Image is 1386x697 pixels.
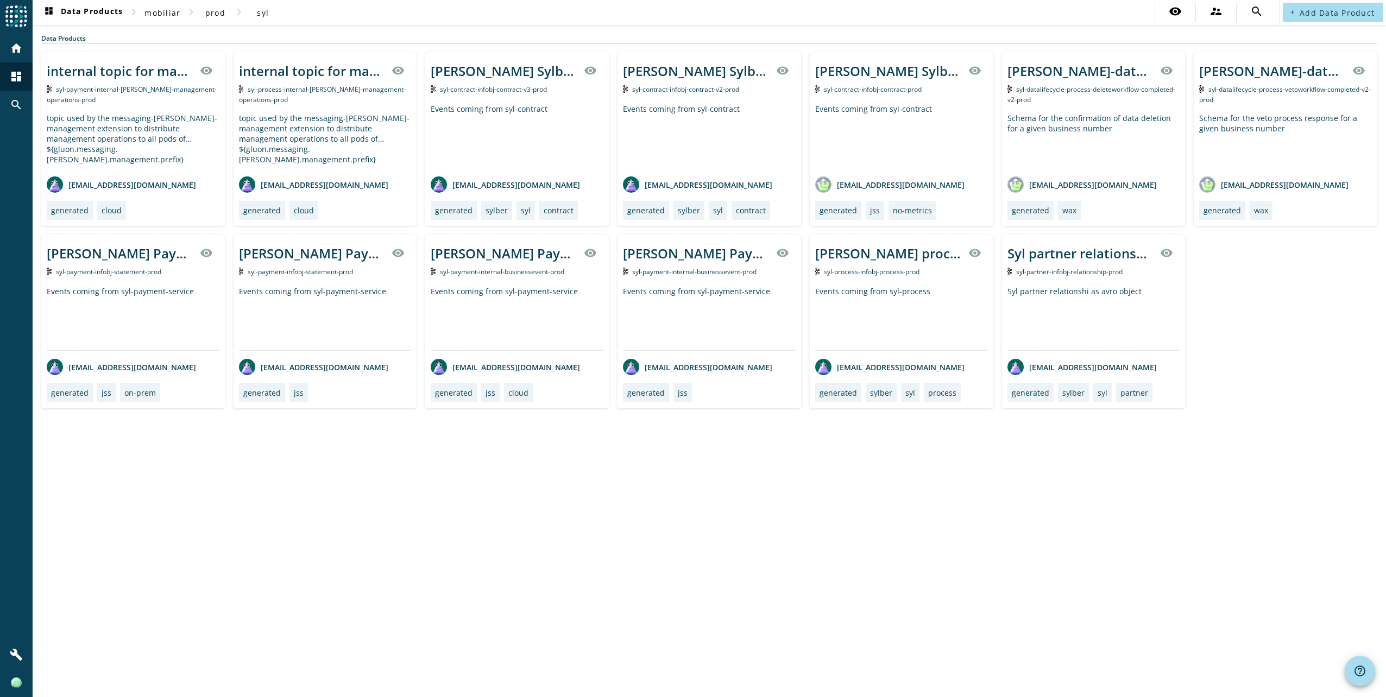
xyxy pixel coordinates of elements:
[713,205,723,216] div: syl
[140,3,185,22] button: mobiliar
[47,62,193,80] div: internal topic for management operations for ${gluon.messaging.[PERSON_NAME].management.prefix}
[1062,205,1076,216] div: wax
[1353,664,1366,677] mat-icon: help_outline
[392,64,405,77] mat-icon: visibility
[815,176,965,193] div: [EMAIL_ADDRESS][DOMAIN_NAME]
[815,286,988,350] div: Events coming from syl-process
[200,64,213,77] mat-icon: visibility
[232,5,245,18] mat-icon: chevron_right
[486,205,508,216] div: sylber
[815,359,831,375] img: avatar
[1199,62,1346,80] div: [PERSON_NAME]-datalifecycle process veto workflow completed
[815,176,831,193] img: avatar
[1160,246,1173,259] mat-icon: visibility
[1007,176,1024,193] img: avatar
[623,244,770,262] div: [PERSON_NAME] Payment internal of Business events producer
[1250,5,1263,18] mat-icon: search
[10,42,23,55] mat-icon: home
[205,8,225,18] span: prod
[1007,359,1024,375] img: avatar
[1169,5,1182,18] mat-icon: visibility
[245,3,280,22] button: syl
[239,62,386,80] div: internal topic for management operations for ${gluon.messaging.[PERSON_NAME].management.prefix}
[824,267,919,276] span: Kafka Topic: syl-process-infobj-process-prod
[51,205,89,216] div: generated
[623,359,772,375] div: [EMAIL_ADDRESS][DOMAIN_NAME]
[623,85,628,93] img: Kafka Topic: syl-contract-infobj-contract-v2-prod
[243,388,281,398] div: generated
[47,176,196,193] div: [EMAIL_ADDRESS][DOMAIN_NAME]
[144,8,180,18] span: mobiliar
[435,205,472,216] div: generated
[41,34,1377,43] div: Data Products
[5,5,27,27] img: spoud-logo.svg
[431,268,436,275] img: Kafka Topic: syl-payment-internal-businessevent-prod
[1062,388,1085,398] div: sylber
[508,388,528,398] div: cloud
[1209,5,1223,18] mat-icon: supervisor_account
[1254,205,1268,216] div: wax
[968,246,981,259] mat-icon: visibility
[294,388,304,398] div: jss
[239,85,406,104] span: Kafka Topic: syl-process-internal-kafka-management-operations-prod
[544,205,574,216] div: contract
[1016,267,1123,276] span: Kafka Topic: syl-partner-infobj-relationship-prod
[239,176,388,193] div: [EMAIL_ADDRESS][DOMAIN_NAME]
[243,205,281,216] div: generated
[893,205,932,216] div: no-metrics
[185,5,198,18] mat-icon: chevron_right
[102,388,111,398] div: jss
[11,677,22,688] img: 3a48fcac8981e98abad0d19906949f8f
[820,205,857,216] div: generated
[47,113,219,168] div: topic used by the messaging-[PERSON_NAME]-management extension to distribute management operation...
[47,176,63,193] img: avatar
[392,246,405,259] mat-icon: visibility
[102,205,122,216] div: cloud
[1007,286,1180,350] div: Syl partner relationshi as avro object
[584,64,597,77] mat-icon: visibility
[124,388,156,398] div: on-prem
[47,286,219,350] div: Events coming from syl-payment-service
[239,113,412,168] div: topic used by the messaging-[PERSON_NAME]-management extension to distribute management operation...
[431,85,436,93] img: Kafka Topic: syl-contract-infobj-contract-v3-prod
[1007,113,1180,168] div: Schema for the confirmation of data deletion for a given business number
[623,176,639,193] img: avatar
[431,104,603,168] div: Events coming from syl-contract
[486,388,495,398] div: jss
[431,244,577,262] div: [PERSON_NAME] Payment internal of Business events producer
[521,205,531,216] div: syl
[905,388,915,398] div: syl
[38,3,127,22] button: Data Products
[431,176,447,193] img: avatar
[47,85,52,93] img: Kafka Topic: syl-payment-internal-kafka-management-operations-prod
[10,648,23,661] mat-icon: build
[815,85,820,93] img: Kafka Topic: syl-contract-infobj-contract-prod
[1012,388,1049,398] div: generated
[431,286,603,350] div: Events coming from syl-payment-service
[198,3,232,22] button: prod
[248,267,353,276] span: Kafka Topic: syl-payment-infobj-statement-prod
[1199,85,1204,93] img: Kafka Topic: syl-datalifecycle-process-vetoworkflow-completed-v2-prod
[47,85,217,104] span: Kafka Topic: syl-payment-internal-kafka-management-operations-prod
[632,267,757,276] span: Kafka Topic: syl-payment-internal-businessevent-prod
[431,176,580,193] div: [EMAIL_ADDRESS][DOMAIN_NAME]
[1120,388,1148,398] div: partner
[584,246,597,259] mat-icon: visibility
[431,359,580,375] div: [EMAIL_ADDRESS][DOMAIN_NAME]
[239,176,255,193] img: avatar
[431,359,447,375] img: avatar
[200,246,213,259] mat-icon: visibility
[820,388,857,398] div: generated
[1199,176,1349,193] div: [EMAIL_ADDRESS][DOMAIN_NAME]
[10,98,23,111] mat-icon: search
[928,388,956,398] div: process
[968,64,981,77] mat-icon: visibility
[678,388,688,398] div: jss
[47,244,193,262] div: [PERSON_NAME] Payment infobj of Statement producer
[1007,244,1154,262] div: Syl partner relationship topic
[776,64,789,77] mat-icon: visibility
[239,286,412,350] div: Events coming from syl-payment-service
[47,268,52,275] img: Kafka Topic: syl-payment-infobj-statement-prod
[623,268,628,275] img: Kafka Topic: syl-payment-internal-businessevent-prod
[815,62,962,80] div: [PERSON_NAME] Sylber contract status producer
